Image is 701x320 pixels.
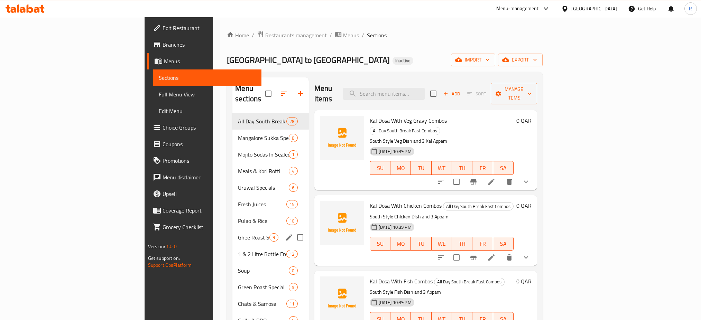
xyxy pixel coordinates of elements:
span: Grocery Checklist [163,223,256,231]
button: show more [518,249,534,266]
div: Mojito Sodas In Sealed Can1 [232,146,308,163]
span: Select section [426,86,441,101]
div: items [289,134,297,142]
button: SA [493,161,514,175]
a: Menu disclaimer [147,169,262,186]
span: TU [414,239,428,249]
span: Green Roast Special [238,283,289,291]
span: TU [414,163,428,173]
span: Sections [367,31,387,39]
span: Kal Dosa With Chicken Combos [370,200,442,211]
div: items [289,266,297,275]
span: Sections [159,74,256,82]
h6: 0 QAR [516,116,532,125]
h6: 0 QAR [516,276,532,286]
button: Branch-specific-item [465,249,482,266]
button: delete [501,173,518,190]
span: R [689,5,692,12]
div: items [289,150,297,159]
button: TH [452,161,472,175]
button: FR [472,237,493,251]
button: show more [518,173,534,190]
button: FR [472,161,493,175]
li: / [362,31,364,39]
div: Pulao & Rice10 [232,213,308,229]
span: 1 [289,151,297,158]
a: Choice Groups [147,119,262,136]
a: Promotions [147,152,262,169]
span: Full Menu View [159,90,256,98]
span: 15 [287,201,297,208]
span: MO [393,163,408,173]
button: TH [452,237,472,251]
div: [GEOGRAPHIC_DATA] [571,5,617,12]
span: Get support on: [148,254,180,263]
a: Restaurants management [257,31,327,40]
li: / [330,31,332,39]
a: Sections [153,69,262,86]
div: items [289,283,297,291]
button: SU [370,161,390,175]
span: Select all sections [261,86,276,101]
div: Fresh Juices15 [232,196,308,213]
span: 28 [287,118,297,125]
div: Soup [238,266,289,275]
span: Manage items [496,85,532,102]
div: Chats & Samosa11 [232,295,308,312]
span: Meals & Kori Rotti [238,167,289,175]
div: All Day South Break Fast Combos [443,202,514,210]
button: WE [432,237,452,251]
button: Branch-specific-item [465,173,482,190]
button: export [498,54,543,66]
div: Mangalore Sukka Specials8 [232,130,308,146]
button: delete [501,249,518,266]
button: SA [493,237,514,251]
svg: Show Choices [522,178,530,186]
div: items [286,300,297,308]
h6: 0 QAR [516,201,532,210]
span: [GEOGRAPHIC_DATA] to [GEOGRAPHIC_DATA] [227,52,390,68]
span: 4 [289,168,297,175]
span: Select section first [463,88,491,99]
div: items [286,250,297,258]
span: SA [496,163,511,173]
span: 9 [270,234,278,241]
span: TH [455,239,470,249]
span: WE [434,163,449,173]
div: items [289,167,297,175]
button: WE [432,161,452,175]
div: Menu-management [496,4,539,13]
span: TH [455,163,470,173]
span: Add [442,90,461,98]
a: Menus [147,53,262,69]
a: Support.OpsPlatform [148,261,192,270]
span: import [456,56,490,64]
span: Branches [163,40,256,49]
div: Green Roast Special9 [232,279,308,295]
div: All Day South Break Fast Combos28 [232,113,308,130]
span: 1 & 2 Litre Bottle Fresh Juices [238,250,286,258]
span: 8 [289,135,297,141]
span: SA [496,239,511,249]
span: Choice Groups [163,123,256,132]
img: Kal Dosa With Veg Gravy Combos [320,116,364,160]
div: Ghee Roast Special9edit [232,229,308,246]
span: Version: [148,242,165,251]
a: Coverage Report [147,202,262,219]
button: sort-choices [433,249,449,266]
span: All Day South Break Fast Combos [434,278,504,286]
span: All Day South Break Fast Combos [238,117,286,125]
span: FR [475,239,490,249]
span: Add item [441,88,463,99]
img: Kal Dosa With Chicken Combos [320,201,364,245]
div: Soup0 [232,262,308,279]
input: search [343,88,425,100]
span: Mangalore Sukka Specials [238,134,289,142]
button: TU [411,237,431,251]
a: Coupons [147,136,262,152]
span: Menus [343,31,359,39]
a: Full Menu View [153,86,262,103]
span: Upsell [163,190,256,198]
